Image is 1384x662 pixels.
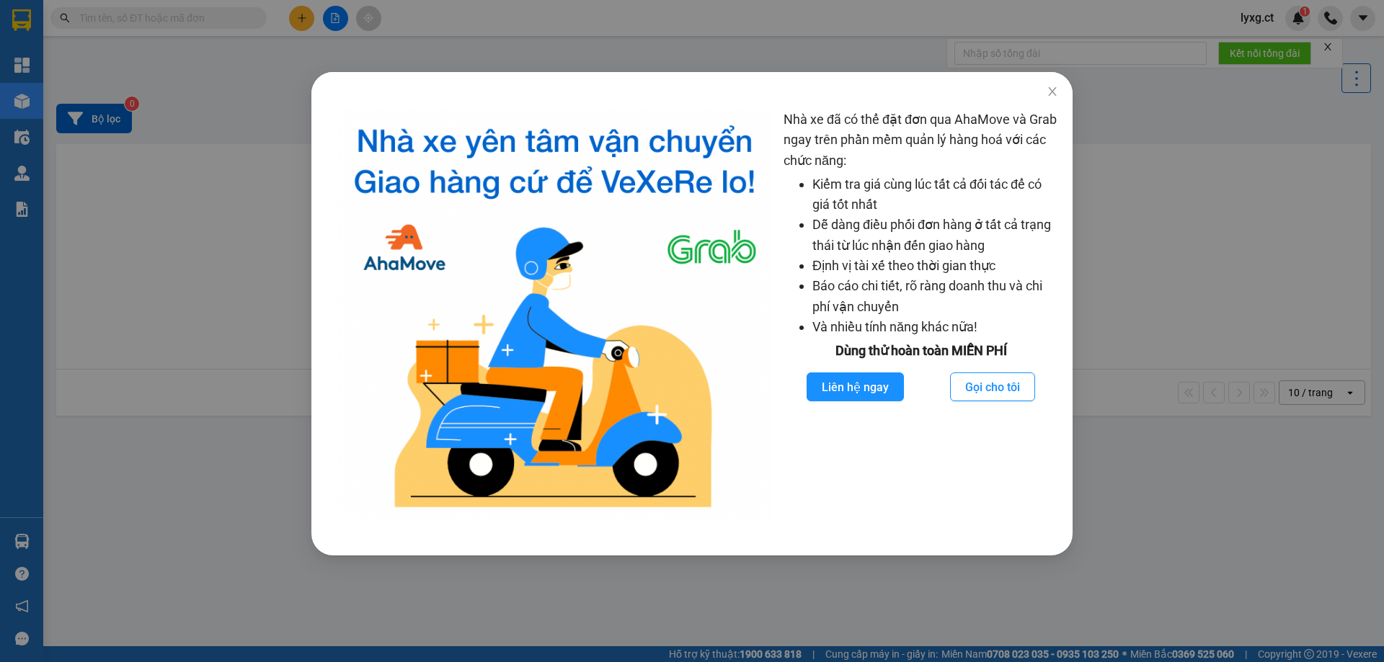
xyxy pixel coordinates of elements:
li: Định vị tài xế theo thời gian thực [812,256,1058,276]
li: Dễ dàng điều phối đơn hàng ở tất cả trạng thái từ lúc nhận đến giao hàng [812,215,1058,256]
div: Nhà xe đã có thể đặt đơn qua AhaMove và Grab ngay trên phần mềm quản lý hàng hoá với các chức năng: [784,109,1058,519]
li: Và nhiều tính năng khác nữa! [812,317,1058,337]
div: Dùng thử hoàn toàn MIỄN PHÍ [784,341,1058,361]
button: Gọi cho tôi [950,372,1035,401]
span: Gọi cho tôi [965,378,1020,396]
span: Liên hệ ngay [822,378,889,396]
button: Liên hệ ngay [807,372,904,401]
li: Kiểm tra giá cùng lúc tất cả đối tác để có giá tốt nhất [812,174,1058,215]
img: logo [337,109,772,519]
button: Close [1032,72,1073,112]
span: close [1047,86,1058,97]
li: Báo cáo chi tiết, rõ ràng doanh thu và chi phí vận chuyển [812,276,1058,317]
